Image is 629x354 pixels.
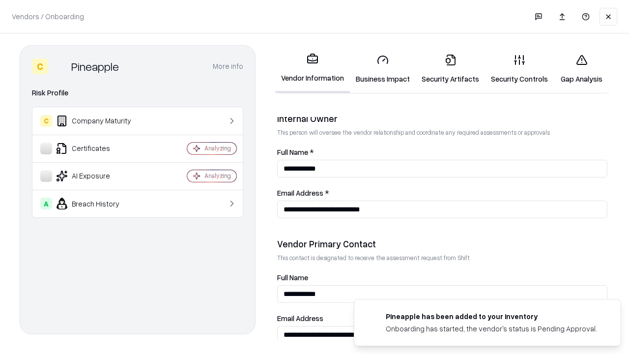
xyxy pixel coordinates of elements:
div: Vendor Primary Contact [277,238,607,250]
p: This person will oversee the vendor relationship and coordinate any required assessments or appro... [277,128,607,137]
div: Certificates [40,143,158,154]
div: Pineapple has been added to your inventory [386,311,597,322]
p: This contact is designated to receive the assessment request from Shift [277,254,607,262]
label: Email Address [277,315,607,322]
label: Email Address * [277,189,607,197]
div: Breach History [40,198,158,209]
a: Gap Analysis [554,46,609,92]
div: Risk Profile [32,87,243,99]
div: C [40,115,52,127]
div: Analyzing [204,144,231,152]
div: Internal Owner [277,113,607,124]
a: Security Artifacts [416,46,485,92]
div: Company Maturity [40,115,158,127]
a: Security Controls [485,46,554,92]
div: Analyzing [204,172,231,180]
p: Vendors / Onboarding [12,11,84,22]
div: AI Exposure [40,170,158,182]
div: C [32,59,48,74]
a: Vendor Information [275,45,350,93]
img: pineappleenergy.com [366,311,378,323]
a: Business Impact [350,46,416,92]
img: Pineapple [52,59,67,74]
label: Full Name * [277,148,607,156]
label: Full Name [277,274,607,281]
div: Onboarding has started, the vendor's status is Pending Approval. [386,324,597,334]
button: More info [213,58,243,75]
div: A [40,198,52,209]
div: Pineapple [71,59,119,74]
